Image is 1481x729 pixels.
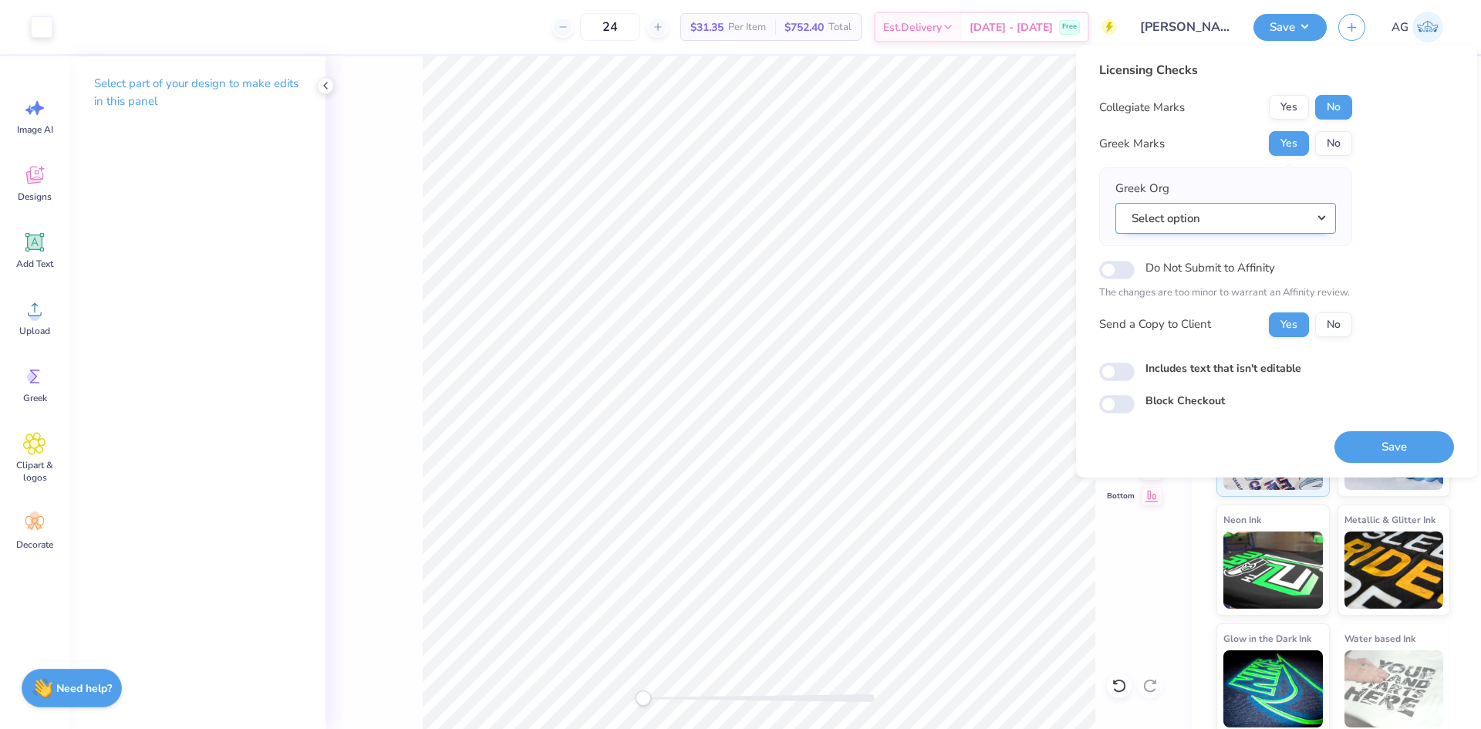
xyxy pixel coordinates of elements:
label: Greek Org [1115,180,1169,197]
div: Greek Marks [1099,135,1165,153]
img: Metallic & Glitter Ink [1344,532,1444,609]
label: Includes text that isn't editable [1145,360,1301,376]
span: Greek [23,392,47,404]
span: Total [828,19,852,35]
img: Neon Ink [1223,532,1323,609]
a: AG [1385,12,1450,42]
button: Yes [1269,95,1309,120]
div: Licensing Checks [1099,61,1352,79]
input: – – [580,13,640,41]
div: Accessibility label [636,690,651,706]
button: Yes [1269,131,1309,156]
button: No [1315,312,1352,337]
span: AG [1392,19,1408,36]
p: Select part of your design to make edits in this panel [94,75,301,110]
span: Per Item [728,19,766,35]
button: Yes [1269,312,1309,337]
span: Image AI [17,123,53,136]
span: Metallic & Glitter Ink [1344,511,1435,528]
img: Water based Ink [1344,650,1444,727]
span: Upload [19,325,50,337]
span: Add Text [16,258,53,270]
span: [DATE] - [DATE] [970,19,1053,35]
img: Aljosh Eyron Garcia [1412,12,1443,42]
p: The changes are too minor to warrant an Affinity review. [1099,285,1352,301]
span: Clipart & logos [9,459,60,484]
input: Untitled Design [1128,12,1242,42]
strong: Need help? [56,681,112,696]
label: Block Checkout [1145,393,1225,409]
div: Collegiate Marks [1099,99,1185,116]
span: Designs [18,191,52,203]
button: Save [1334,431,1454,463]
span: $752.40 [784,19,824,35]
label: Do Not Submit to Affinity [1145,258,1275,278]
img: Glow in the Dark Ink [1223,650,1323,727]
button: No [1315,95,1352,120]
span: Free [1062,22,1077,32]
span: Est. Delivery [883,19,942,35]
span: Neon Ink [1223,511,1261,528]
span: Glow in the Dark Ink [1223,630,1311,646]
button: Select option [1115,203,1336,235]
button: No [1315,131,1352,156]
span: Water based Ink [1344,630,1415,646]
span: Decorate [16,538,53,551]
div: Send a Copy to Client [1099,316,1211,333]
span: Bottom [1107,490,1135,502]
button: Save [1253,14,1327,41]
span: $31.35 [690,19,724,35]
